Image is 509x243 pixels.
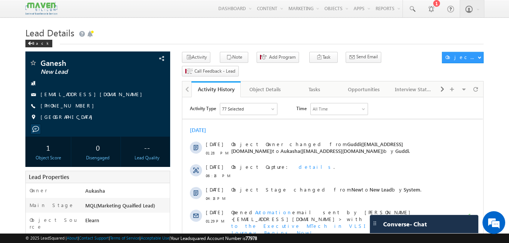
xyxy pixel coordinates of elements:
[30,187,47,194] label: Owner
[79,235,109,240] a: Contact Support
[23,44,41,50] span: [DATE]
[25,26,74,39] span: Lead Details
[23,75,46,82] span: 06:18 PM
[49,118,263,139] span: .
[442,52,484,63] button: Object Actions
[23,66,41,73] span: [DATE]
[213,50,227,57] span: Guddi
[25,235,257,242] span: © 2025 LeadSquared | | | | |
[171,235,257,241] span: Your Leadsquared Account Number is
[30,217,78,230] label: Object Source
[356,53,378,60] span: Send Email
[41,59,130,67] span: Ganesh
[27,140,69,154] div: 1
[290,81,340,97] a: Tasks
[445,54,478,61] div: Object Actions
[241,81,290,97] a: Object Details
[23,98,46,104] span: 04:13 PM
[247,85,283,94] div: Object Details
[49,112,232,125] span: Opened email sent by [PERSON_NAME]<[EMAIL_ADDRESS][DOMAIN_NAME]> with subject
[29,173,69,181] span: Lead Properties
[77,140,119,154] div: 0
[257,52,299,63] button: Add Program
[67,145,104,151] span: Automation
[85,187,105,194] span: Aukasha
[25,2,57,15] img: Custom Logo
[23,52,46,59] span: 01:28 PM
[49,89,239,95] span: Object Stage changed from to by .
[49,44,221,57] span: Guddi([EMAIL_ADDRESS][DOMAIN_NAME])
[49,66,110,73] span: Object Capture:
[67,235,78,240] a: About
[372,220,378,226] img: carter-drag
[73,112,110,118] span: Automation
[124,4,143,22] div: Minimize live chat window
[83,217,170,227] div: Elearn
[23,154,46,160] span: 12:21 PM
[23,120,46,127] span: 01:29 PM
[282,115,289,124] span: +1
[49,44,228,57] span: Object Owner changed from to by .
[221,89,238,95] span: System
[114,6,124,17] span: Time
[25,40,52,47] div: Back
[126,140,168,154] div: --
[116,66,151,73] span: details
[23,89,41,96] span: [DATE]
[49,118,263,139] span: Welcome to the Executive MTech in VLSI Design - Your Journey Begins Now!
[49,145,191,151] span: Sent email with subject
[197,86,235,93] div: Activity History
[49,145,266,165] span: Welcome to the Executive MTech in VLSI Design - Your Journey Begins Now!
[23,145,41,152] span: [DATE]
[23,187,46,194] span: 12:21 PM
[13,40,32,50] img: d_60004797649_company_0_60004797649
[116,178,151,185] span: details
[187,89,210,95] span: New Lead
[30,202,74,209] label: Main Stage
[346,52,381,63] button: Send Email
[23,112,41,118] span: [DATE]
[182,66,239,77] button: Call Feedback - Lead
[246,235,257,241] span: 77978
[49,178,269,185] div: .
[83,202,170,212] div: MQL(Marketing Quaified Lead)
[10,70,138,182] textarea: Type your message and hit 'Enter'
[126,154,168,161] div: Lead Quality
[49,178,110,185] span: Object Capture:
[49,66,269,73] div: .
[182,52,210,63] button: Activity
[103,189,138,199] em: Start Chat
[41,114,96,121] span: [GEOGRAPHIC_DATA]
[110,235,139,240] a: Terms of Service
[98,50,201,57] span: Aukasha([EMAIL_ADDRESS][DOMAIN_NAME])
[395,85,431,94] div: Interview Status
[346,85,382,94] div: Opportunities
[296,85,333,94] div: Tasks
[220,52,248,63] button: Note
[383,221,427,227] span: Converse - Chat
[23,178,41,185] span: [DATE]
[309,52,338,63] button: Task
[8,6,34,17] span: Activity Type
[49,145,269,171] div: by [PERSON_NAME]<[EMAIL_ADDRESS][DOMAIN_NAME]>.
[41,102,98,110] span: [PHONE_NUMBER]
[40,8,61,15] div: 77 Selected
[39,40,127,50] div: Chat with us now
[389,81,438,97] a: Interview Status
[141,235,169,240] a: Acceptable Use
[130,8,146,15] div: All Time
[269,54,296,61] span: Add Program
[25,39,56,46] a: Back
[340,81,389,97] a: Opportunities
[41,91,146,97] a: [EMAIL_ADDRESS][DOMAIN_NAME]
[27,154,69,161] div: Object Score
[41,68,130,76] span: New Lead
[191,81,241,97] a: Activity History
[8,30,32,36] div: [DATE]
[194,68,235,75] span: Call Feedback - Lead
[38,6,95,17] div: Sales Activity,Program,Email Bounced,Email Link Clicked,Email Marked Spam & 72 more..
[169,89,179,95] span: New
[77,154,119,161] div: Disengaged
